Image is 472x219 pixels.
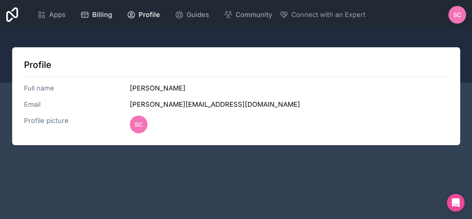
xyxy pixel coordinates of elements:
[130,83,448,93] h3: [PERSON_NAME]
[24,59,448,71] h1: Profile
[187,10,209,20] span: Guides
[447,194,465,212] div: Open Intercom Messenger
[218,7,278,23] a: Community
[280,10,365,20] button: Connect with an Expert
[169,7,215,23] a: Guides
[49,10,66,20] span: Apps
[291,10,365,20] span: Connect with an Expert
[74,7,118,23] a: Billing
[24,116,130,133] h3: Profile picture
[92,10,112,20] span: Billing
[135,120,143,129] span: SC
[121,7,166,23] a: Profile
[31,7,72,23] a: Apps
[24,83,130,93] h3: Full name
[24,99,130,110] h3: Email
[236,10,272,20] span: Community
[130,99,448,110] h3: [PERSON_NAME][EMAIL_ADDRESS][DOMAIN_NAME]
[139,10,160,20] span: Profile
[453,10,461,19] span: SC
